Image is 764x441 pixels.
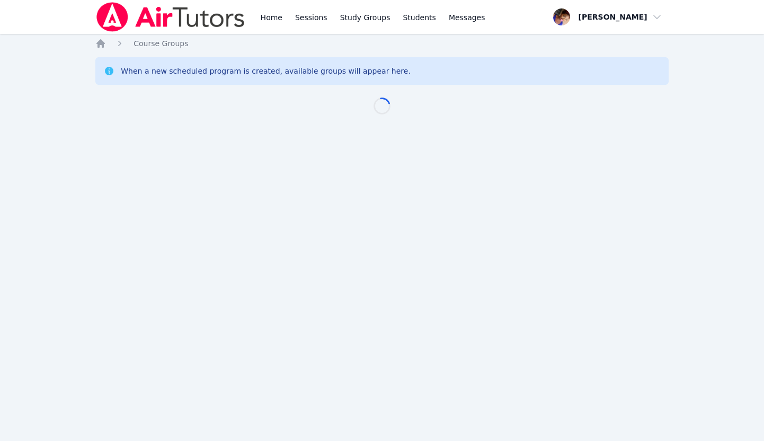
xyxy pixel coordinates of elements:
a: Course Groups [134,38,188,49]
span: Messages [449,12,485,23]
nav: Breadcrumb [95,38,669,49]
span: Course Groups [134,39,188,48]
div: When a new scheduled program is created, available groups will appear here. [121,66,411,76]
img: Air Tutors [95,2,245,32]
